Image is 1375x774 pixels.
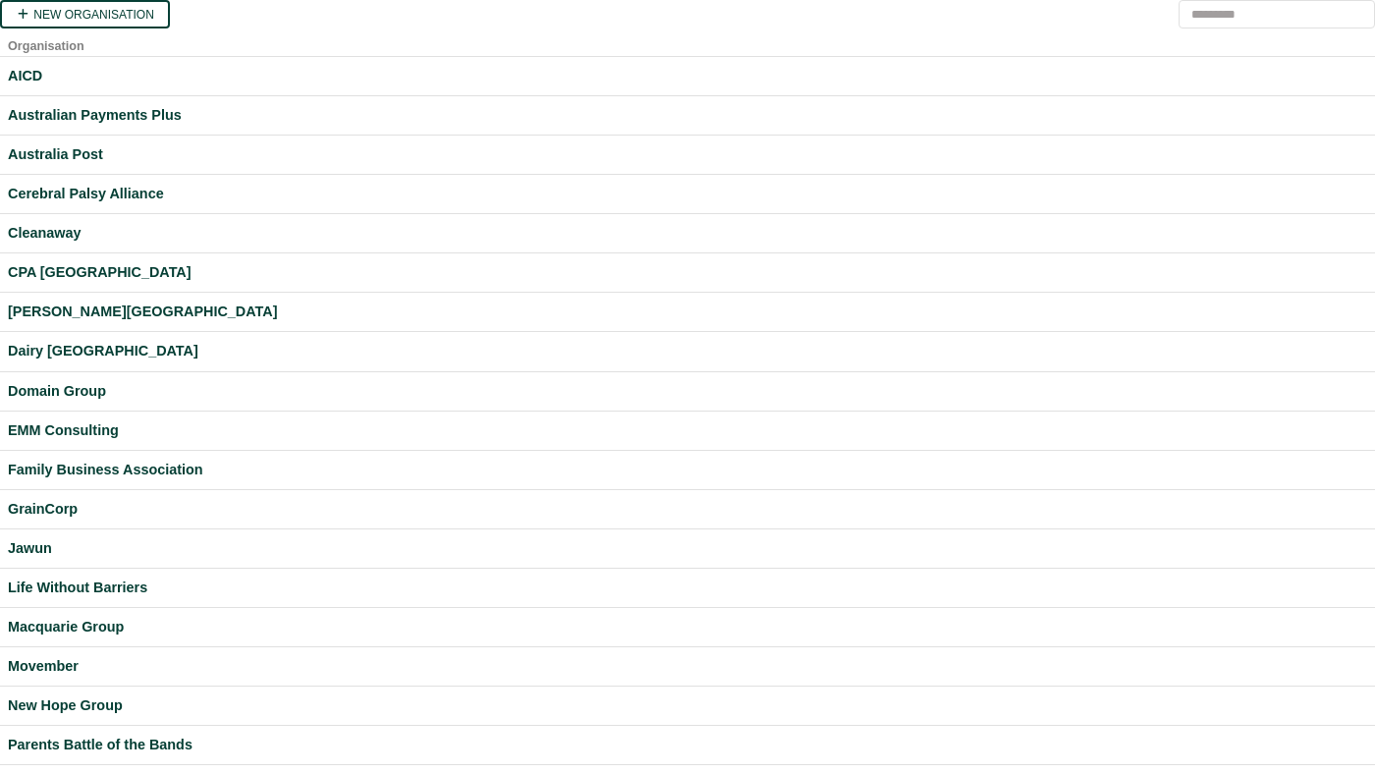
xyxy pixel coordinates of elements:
a: Family Business Association [8,459,1367,481]
a: GrainCorp [8,498,1367,521]
a: Jawun [8,537,1367,560]
a: Movember [8,655,1367,678]
a: CPA [GEOGRAPHIC_DATA] [8,261,1367,284]
a: [PERSON_NAME][GEOGRAPHIC_DATA] [8,301,1367,323]
a: Domain Group [8,380,1367,403]
a: Parents Battle of the Bands [8,734,1367,756]
a: Macquarie Group [8,616,1367,638]
a: EMM Consulting [8,419,1367,442]
a: Dairy [GEOGRAPHIC_DATA] [8,340,1367,362]
a: Cleanaway [8,222,1367,245]
a: AICD [8,65,1367,87]
a: Life Without Barriers [8,577,1367,599]
a: Australian Payments Plus [8,104,1367,127]
a: New Hope Group [8,694,1367,717]
a: Australia Post [8,143,1367,166]
a: Cerebral Palsy Alliance [8,183,1367,205]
